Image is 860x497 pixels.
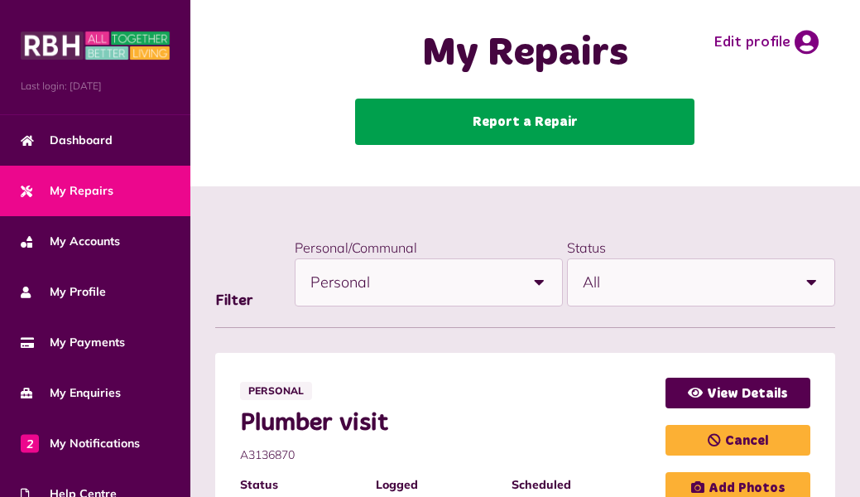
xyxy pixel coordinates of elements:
[240,476,359,494] span: Status
[21,182,113,200] span: My Repairs
[512,476,631,494] span: Scheduled
[268,30,782,78] h1: My Repairs
[567,239,606,256] label: Status
[240,382,312,400] span: Personal
[583,259,788,306] span: All
[21,334,125,351] span: My Payments
[665,378,810,408] a: View Details
[215,293,253,308] span: Filter
[21,283,106,301] span: My Profile
[21,435,140,452] span: My Notifications
[665,425,810,456] a: Cancel
[21,233,120,250] span: My Accounts
[240,446,649,464] span: A3136870
[21,79,170,94] span: Last login: [DATE]
[295,239,417,256] label: Personal/Communal
[713,30,819,55] a: Edit profile
[355,99,694,145] a: Report a Repair
[21,384,121,402] span: My Enquiries
[240,408,649,438] span: Plumber visit
[21,434,39,452] span: 2
[21,29,170,62] img: MyRBH
[310,259,516,306] span: Personal
[376,476,495,494] span: Logged
[21,132,113,149] span: Dashboard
